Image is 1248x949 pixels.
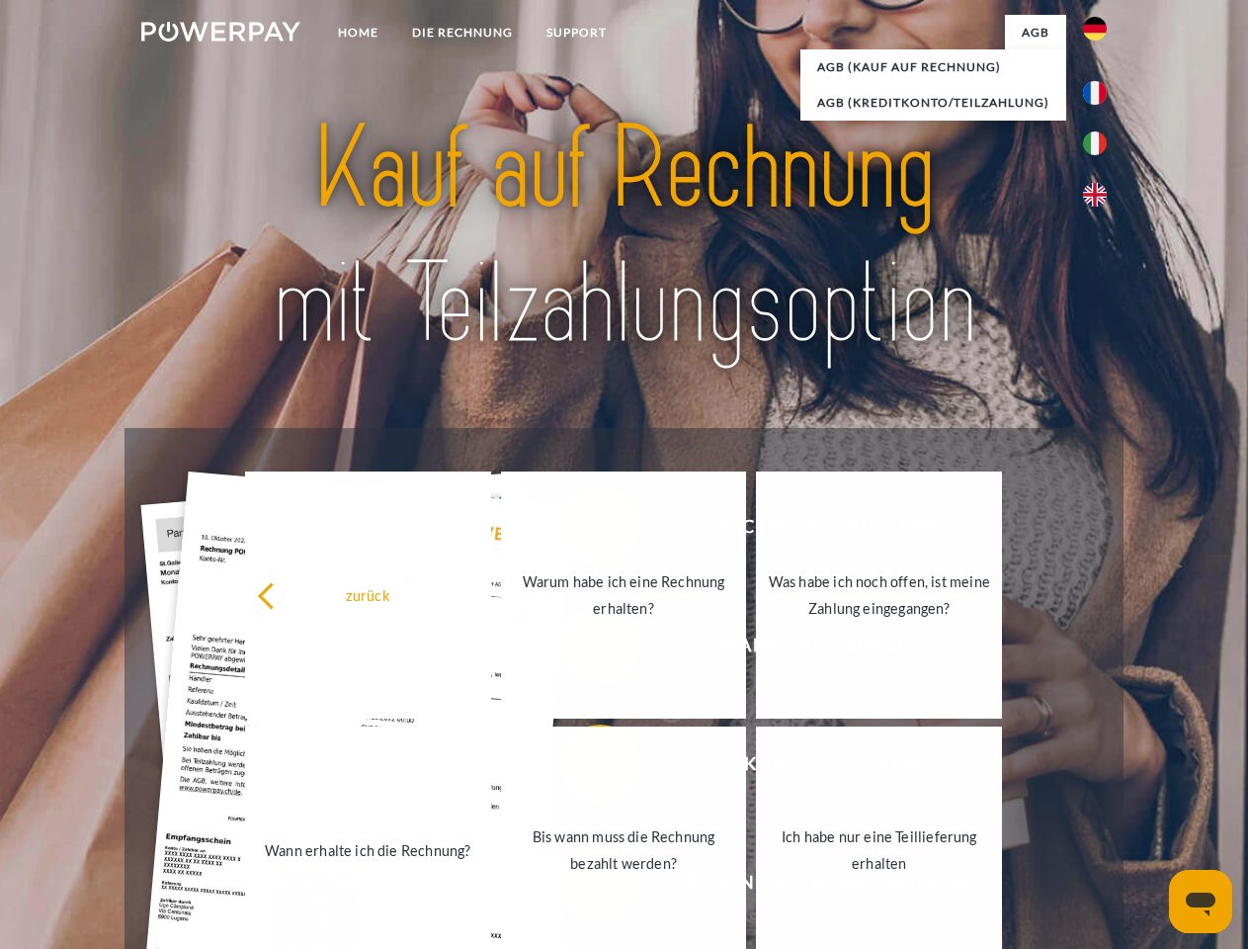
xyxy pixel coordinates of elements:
div: zurück [257,581,479,608]
div: Was habe ich noch offen, ist meine Zahlung eingegangen? [768,568,990,622]
img: title-powerpay_de.svg [189,95,1059,379]
iframe: Schaltfläche zum Öffnen des Messaging-Fensters [1169,870,1232,933]
img: de [1083,17,1107,41]
img: en [1083,183,1107,207]
a: DIE RECHNUNG [395,15,530,50]
a: Was habe ich noch offen, ist meine Zahlung eingegangen? [756,472,1002,719]
a: SUPPORT [530,15,624,50]
a: AGB (Kauf auf Rechnung) [800,49,1066,85]
div: Ich habe nur eine Teillieferung erhalten [768,823,990,877]
div: Wann erhalte ich die Rechnung? [257,836,479,863]
div: Warum habe ich eine Rechnung erhalten? [513,568,735,622]
a: AGB (Kreditkonto/Teilzahlung) [800,85,1066,121]
a: Home [321,15,395,50]
a: agb [1005,15,1066,50]
img: logo-powerpay-white.svg [141,22,300,42]
div: Bis wann muss die Rechnung bezahlt werden? [513,823,735,877]
img: it [1083,131,1107,155]
img: fr [1083,81,1107,105]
